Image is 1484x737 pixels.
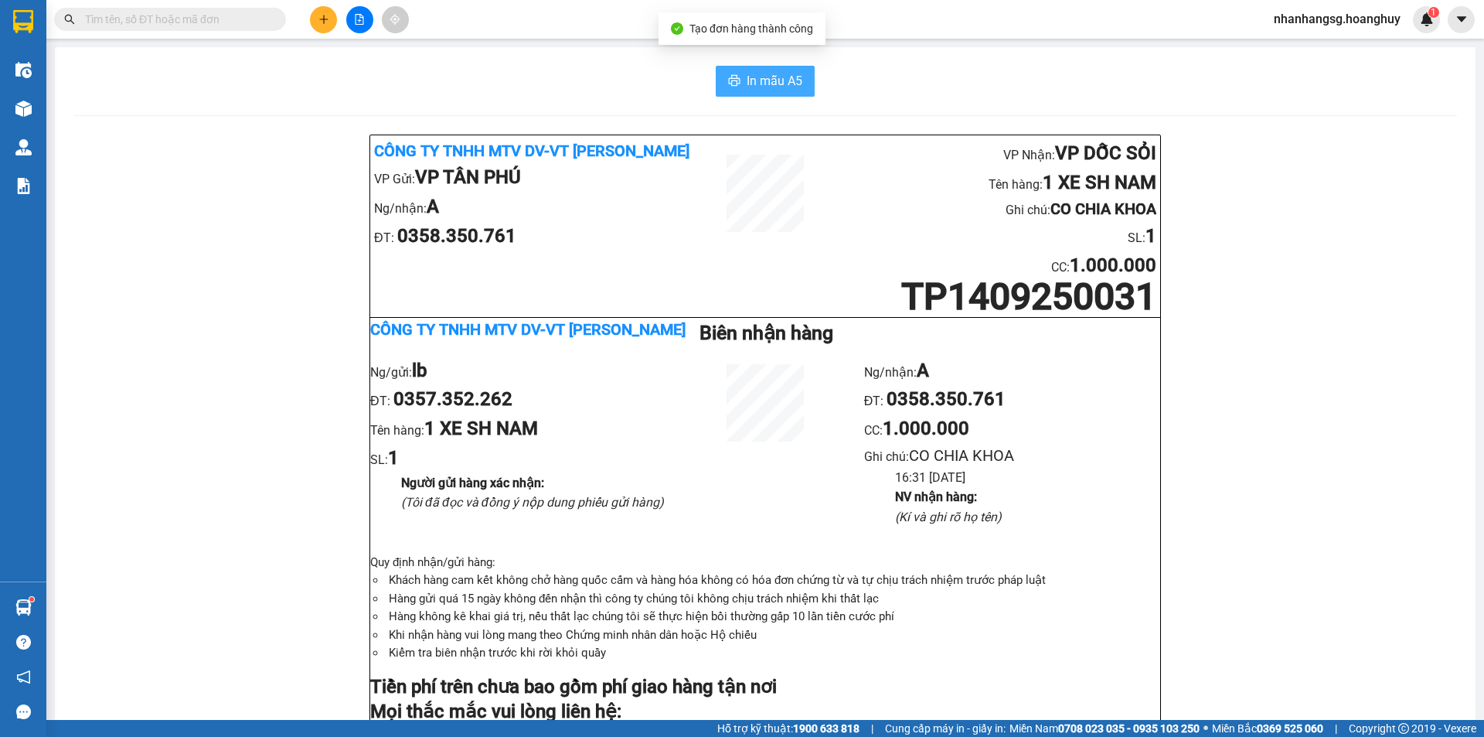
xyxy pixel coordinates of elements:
[830,139,1156,169] li: VP Nhận:
[401,495,664,510] i: (Tôi đã đọc và đồng ý nộp dung phiếu gửi hàng)
[1055,142,1156,164] b: VP DỐC SỎI
[1145,225,1156,247] b: 1
[1335,720,1337,737] span: |
[1398,723,1409,734] span: copyright
[1448,6,1475,33] button: caret-down
[15,62,32,78] img: warehouse-icon
[830,169,1156,198] li: Tên hàng:
[390,14,400,25] span: aim
[887,388,1006,410] b: 0358.350.761
[354,14,365,25] span: file-add
[401,476,544,490] b: Người gửi hàng xác nhận :
[1420,12,1434,26] img: icon-new-feature
[346,6,373,33] button: file-add
[864,357,1160,386] li: Ng/nhận:
[1203,725,1208,732] span: ⚪️
[15,178,32,194] img: solution-icon
[895,468,1160,487] li: 16:31 [DATE]
[1212,720,1323,737] span: Miền Bắc
[415,166,521,188] b: VP TÂN PHÚ
[1261,9,1413,29] span: nhanhangsg.hoanghuy
[671,22,683,35] span: check-circle
[1043,172,1156,193] b: 1 XE SH NAM
[883,418,969,439] b: 1.000.000
[374,163,700,193] li: VP Gửi:
[424,418,538,439] b: 1 XE SH NAM
[1257,722,1323,735] strong: 0369 525 060
[917,360,929,381] b: A
[386,608,1160,626] li: Hàng không kê khai giá trị, nếu thất lạc chúng tôi sẽ thực hiện bồi thường gấp 10 lần tiền cước phí
[717,720,859,737] span: Hỗ trợ kỹ thuật:
[370,320,686,339] b: Công ty TNHH MTV DV-VT [PERSON_NAME]
[16,635,31,650] span: question-circle
[370,701,621,722] strong: Mọi thắc mắc vui lòng liên hệ:
[1431,7,1436,18] span: 1
[864,444,1160,468] li: Ghi chú:
[1067,260,1156,275] span: :
[397,225,516,247] b: 0358.350.761
[830,280,1156,313] h1: TP1409250031
[1058,722,1200,735] strong: 0708 023 035 - 0935 103 250
[374,142,689,160] b: Công ty TNHH MTV DV-VT [PERSON_NAME]
[29,597,34,602] sup: 1
[871,720,873,737] span: |
[15,101,32,117] img: warehouse-icon
[393,388,512,410] b: 0357.352.262
[909,446,1014,465] span: CO CHIA KHOA
[1070,254,1156,276] b: 1.000.000
[699,322,833,344] b: Biên nhận hàng
[16,705,31,719] span: message
[412,360,427,381] b: lb
[370,385,666,415] li: ĐT:
[386,644,1160,663] li: Kiểm tra biên nhận trước khi rời khỏi quầy
[374,222,700,251] li: ĐT:
[386,590,1160,609] li: Hàng gửi quá 15 ngày không đến nhận thì công ty chúng tôi không chịu trách nhiệm khi thất lạc
[310,6,337,33] button: plus
[747,71,802,90] span: In mẫu A5
[793,722,859,735] strong: 1900 633 818
[689,22,813,35] span: Tạo đơn hàng thành công
[895,510,1002,524] i: (Kí và ghi rõ họ tên)
[1455,12,1469,26] span: caret-down
[386,626,1160,645] li: Khi nhận hàng vui lòng mang theo Chứng minh nhân dân hoặc Hộ chiếu
[830,251,1156,281] li: CC
[830,197,1156,221] li: Ghi chú:
[64,14,75,25] span: search
[374,193,700,222] li: Ng/nhận:
[85,11,267,28] input: Tìm tên, số ĐT hoặc mã đơn
[370,415,666,444] li: Tên hàng:
[716,66,815,97] button: printerIn mẫu A5
[388,447,399,469] b: 1
[318,14,329,25] span: plus
[13,10,33,33] img: logo-vxr
[382,6,409,33] button: aim
[880,423,969,438] span: :
[1050,200,1156,218] b: CO CHIA KHOA
[427,196,439,217] b: A
[1428,7,1439,18] sup: 1
[15,139,32,155] img: warehouse-icon
[864,357,1160,527] ul: CC
[728,74,740,89] span: printer
[15,599,32,616] img: warehouse-icon
[895,490,977,504] b: NV nhận hàng :
[370,357,666,386] li: Ng/gửi:
[830,222,1156,251] li: SL:
[370,676,777,698] strong: Tiền phí trên chưa bao gồm phí giao hàng tận nơi
[386,572,1160,590] li: Khách hàng cam kết không chở hàng quốc cấm và hàng hóa không có hóa đơn chứng từ và tự chịu trách...
[370,444,666,473] li: SL:
[885,720,1006,737] span: Cung cấp máy in - giấy in:
[16,670,31,684] span: notification
[864,385,1160,415] li: ĐT:
[1009,720,1200,737] span: Miền Nam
